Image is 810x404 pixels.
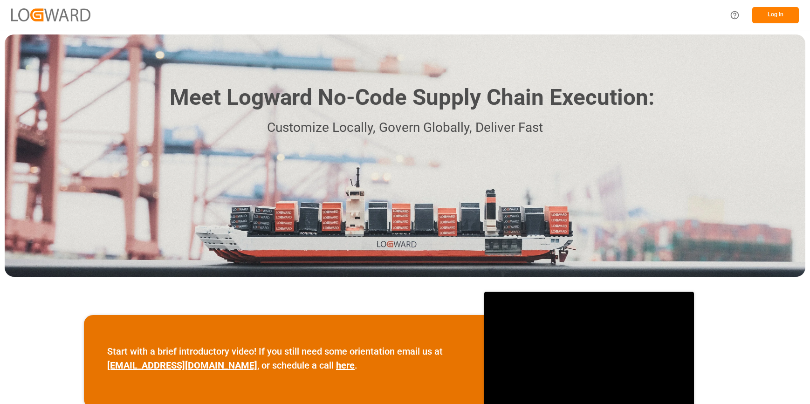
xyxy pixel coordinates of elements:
[170,81,654,114] h1: Meet Logward No-Code Supply Chain Execution:
[156,117,654,138] p: Customize Locally, Govern Globally, Deliver Fast
[752,7,799,23] button: Log In
[724,5,745,26] button: Help Center
[336,360,355,371] a: here
[107,360,257,371] a: [EMAIL_ADDRESS][DOMAIN_NAME]
[11,8,90,21] img: Logward_new_orange.png
[107,344,461,372] p: Start with a brief introductory video! If you still need some orientation email us at , or schedu...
